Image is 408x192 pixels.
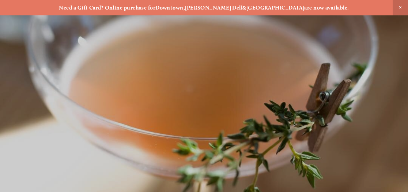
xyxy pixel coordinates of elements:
[246,4,305,11] a: [GEOGRAPHIC_DATA]
[155,4,184,11] a: Downtown
[59,4,155,11] strong: Need a Gift Card? Online purchase for
[184,4,185,11] strong: ,
[185,4,242,11] a: [PERSON_NAME] Dell
[242,4,246,11] strong: &
[304,4,349,11] strong: are now available.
